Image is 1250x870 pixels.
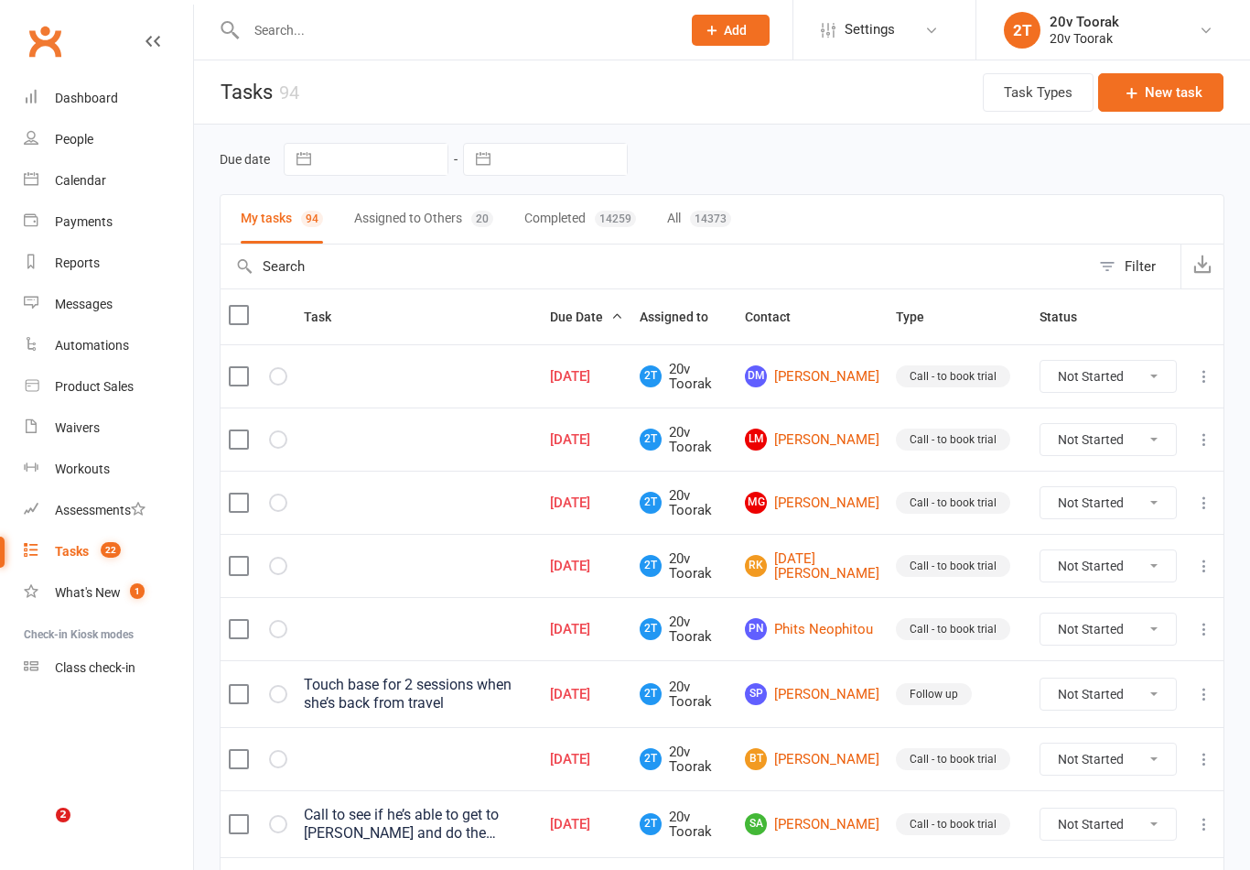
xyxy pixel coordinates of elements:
[55,256,100,270] div: Reports
[1090,245,1180,288] button: Filter
[983,73,1094,112] button: Task Types
[896,306,944,328] button: Type
[640,488,728,518] span: 20v Toorak
[640,429,662,451] span: 2T
[55,91,118,105] div: Dashboard
[640,618,662,640] span: 2T
[745,683,879,705] a: SP[PERSON_NAME]
[745,492,767,514] span: MG
[640,425,728,455] span: 20v Toorak
[640,810,728,840] span: 20v Toorak
[640,551,728,582] span: 20v Toorak
[55,379,134,394] div: Product Sales
[22,18,68,64] a: Clubworx
[896,555,1010,577] div: Call - to book trial
[640,680,728,710] span: 20v Toorak
[745,748,767,770] span: BT
[896,429,1010,451] div: Call - to book trial
[56,808,70,822] span: 2
[471,211,493,227] div: 20
[24,572,193,614] a: What's New1
[1050,30,1119,47] div: 20v Toorak
[1004,12,1040,49] div: 2T
[304,306,351,328] button: Task
[24,366,193,408] a: Product Sales
[745,429,767,451] span: LM
[24,243,193,284] a: Reports
[640,492,662,514] span: 2T
[745,429,879,451] a: LM[PERSON_NAME]
[24,119,193,160] a: People
[896,310,944,324] span: Type
[55,338,129,353] div: Automations
[550,310,623,324] span: Due Date
[745,492,879,514] a: MG[PERSON_NAME]
[745,813,879,835] a: SA[PERSON_NAME]
[279,82,299,103] div: 94
[640,683,662,705] span: 2T
[24,325,193,366] a: Automations
[301,211,323,227] div: 94
[745,683,767,705] span: SP
[745,365,879,387] a: DM[PERSON_NAME]
[550,817,623,832] div: [DATE]
[1125,256,1156,277] div: Filter
[640,813,662,835] span: 2T
[550,687,623,702] div: [DATE]
[24,647,193,689] a: Class kiosk mode
[1040,306,1097,328] button: Status
[745,813,767,835] span: SA
[55,420,100,435] div: Waivers
[745,551,879,582] a: RK[DATE][PERSON_NAME]
[130,583,145,599] span: 1
[24,490,193,531] a: Assessments
[55,660,135,675] div: Class check-in
[550,752,623,767] div: [DATE]
[55,173,106,188] div: Calendar
[640,614,728,645] span: 20v Toorak
[24,531,193,572] a: Tasks 22
[24,408,193,449] a: Waivers
[745,618,767,640] span: PN
[55,503,145,517] div: Assessments
[667,195,731,244] button: All14373
[745,365,767,387] span: DM
[550,306,623,328] button: Due Date
[550,495,623,511] div: [DATE]
[745,306,811,328] button: Contact
[595,211,636,227] div: 14259
[640,306,728,328] button: Assigned to
[690,211,731,227] div: 14373
[304,676,533,712] div: Touch base for 2 sessions when she’s back from travel
[24,449,193,490] a: Workouts
[724,23,747,38] span: Add
[896,492,1010,514] div: Call - to book trial
[18,808,62,852] iframe: Intercom live chat
[354,195,493,244] button: Assigned to Others20
[640,748,662,770] span: 2T
[640,365,662,387] span: 2T
[24,201,193,243] a: Payments
[896,365,1010,387] div: Call - to book trial
[550,622,623,637] div: [DATE]
[896,748,1010,770] div: Call - to book trial
[692,15,770,46] button: Add
[55,297,113,311] div: Messages
[845,9,895,50] span: Settings
[194,60,299,124] h1: Tasks
[241,195,323,244] button: My tasks94
[1050,14,1119,30] div: 20v Toorak
[55,214,113,229] div: Payments
[640,310,728,324] span: Assigned to
[640,555,662,577] span: 2T
[304,806,533,843] div: Call to see if he’s able to get to [PERSON_NAME] and do the kickstarter pack
[101,542,121,558] span: 22
[24,160,193,201] a: Calendar
[221,245,1090,288] input: Search
[24,78,193,119] a: Dashboard
[640,362,728,392] span: 20v Toorak
[745,555,767,577] span: RK
[220,152,270,167] label: Due date
[745,618,879,640] a: PNPhits Neophitou
[1040,310,1097,324] span: Status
